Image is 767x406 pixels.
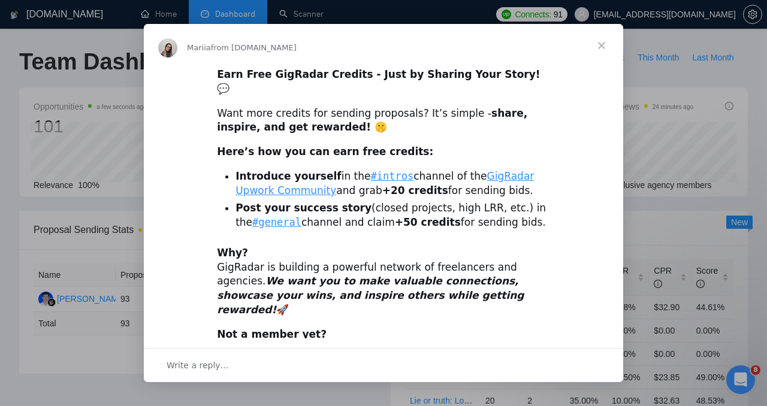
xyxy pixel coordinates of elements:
[187,43,211,52] span: Mariia
[144,348,623,382] div: Open conversation and reply
[217,246,550,317] div: GigRadar is building a powerful network of freelancers and agencies. 🚀
[217,328,327,340] b: Not a member yet?
[252,216,301,228] a: #general
[217,146,433,157] b: Here’s how you can earn free credits:
[217,275,524,316] i: We want you to make valuable connections, showcase your wins, and inspire others while getting re...
[235,170,534,196] a: GigRadar Upwork Community
[235,169,550,198] li: in the channel of the and grab for sending bids.
[167,357,229,373] span: Write a reply…
[217,328,550,356] div: Join our Slack community now 👉
[217,68,540,80] b: Earn Free GigRadar Credits - Just by Sharing Your Story!
[235,202,372,214] b: Post your success story
[371,170,414,182] a: #intros
[235,170,342,182] b: Introduce yourself
[382,184,448,196] b: +20 credits
[235,201,550,230] li: (closed projects, high LRR, etc.) in the channel and claim for sending bids.
[395,216,461,228] b: +50 credits
[217,68,550,96] div: 💬
[217,247,248,259] b: Why?
[580,24,623,67] span: Close
[211,43,297,52] span: from [DOMAIN_NAME]
[217,107,550,135] div: Want more credits for sending proposals? It’s simple -
[158,38,177,57] img: Profile image for Mariia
